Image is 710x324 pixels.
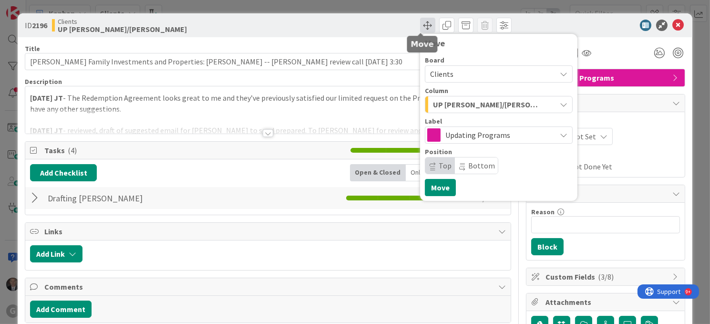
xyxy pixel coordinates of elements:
button: Move [425,179,456,196]
span: Tasks [44,145,346,156]
span: Custom Fields [545,271,668,282]
span: Support [20,1,43,13]
span: Comments [44,281,494,293]
span: ( 4 ) [68,146,77,155]
span: Label [425,118,442,125]
span: ( 3/8 ) [598,272,614,282]
span: Clients [430,69,453,79]
span: Block [545,188,668,199]
div: 9+ [48,4,53,11]
span: Clients [58,18,187,25]
button: Add Checklist [30,164,97,181]
span: ID [25,20,47,31]
span: Dates [545,97,668,109]
strong: [DATE] JT [30,93,63,103]
span: Updating Programs [445,128,551,142]
button: Block [531,238,564,255]
span: Planned Dates [531,117,680,127]
span: Bottom [468,161,495,170]
span: Updating Programs [545,72,668,84]
div: Open & Closed [350,164,406,181]
button: Add Comment [30,301,92,318]
span: Board [425,57,444,63]
input: type card name here... [25,53,511,70]
label: Title [25,44,40,53]
span: Not Set [571,131,596,142]
p: - The Redemption Agreement looks great to me and they’ve previously satisfied our limited request... [30,93,506,114]
label: Reason [531,208,555,216]
div: Only Open [406,164,446,181]
span: Attachments [545,296,668,308]
div: Move [425,39,573,48]
input: Add Checklist... [44,189,250,207]
span: Description [25,77,62,86]
b: UP [PERSON_NAME]/[PERSON_NAME] [58,25,187,33]
button: UP [PERSON_NAME]/[PERSON_NAME] [425,96,573,113]
h5: Move [411,40,433,49]
b: 2196 [32,21,47,30]
span: Position [425,148,452,155]
button: Add Link [30,245,82,262]
span: UP [PERSON_NAME]/[PERSON_NAME] [433,98,543,111]
span: Links [44,226,494,237]
span: Top [439,161,452,170]
span: Not Done Yet [569,161,612,172]
span: Column [425,87,448,94]
span: Actual Dates [531,150,680,160]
